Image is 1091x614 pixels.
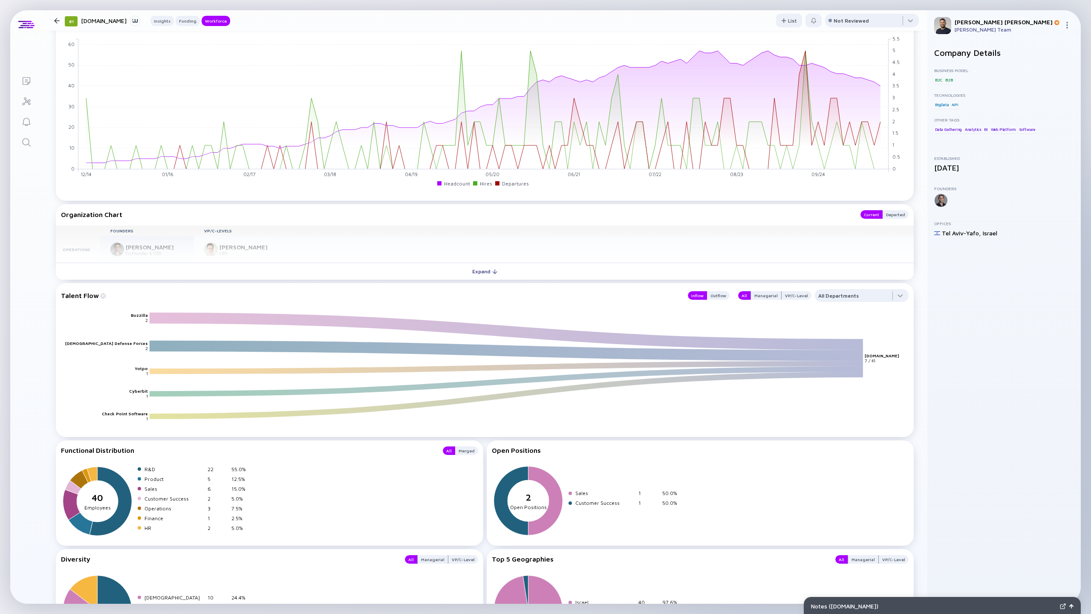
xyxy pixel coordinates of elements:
[144,495,204,502] div: Customer Success
[934,117,1074,122] div: Other Tags
[688,291,707,300] button: Inflow
[144,525,204,531] div: HR
[243,171,255,177] tspan: 02/17
[324,171,336,177] tspan: 03/18
[467,265,502,278] div: Expand
[61,555,396,564] div: Diversity
[934,93,1074,98] div: Technologies
[150,16,174,26] button: Insights
[892,154,900,159] tspan: 0.5
[951,100,959,109] div: API
[448,555,478,564] button: VP/C-Level
[208,525,228,531] div: 2
[1064,22,1071,29] img: Menu
[883,210,909,219] button: Departed
[934,100,950,109] div: BigData
[934,125,963,133] div: Data Gathering
[892,59,900,65] tspan: 4.5
[65,341,148,346] text: [DEMOGRAPHIC_DATA] Defense Forces
[730,171,743,177] tspan: 08/23
[208,466,228,472] div: 22
[782,291,811,300] button: VP/C-Level
[202,17,230,25] div: Workforce
[144,505,204,512] div: Operations
[208,486,228,492] div: 6
[892,47,895,53] tspan: 5
[129,388,148,394] text: Cyberbit
[892,107,899,112] tspan: 2.5
[892,130,898,136] tspan: 1.5
[81,171,92,177] tspan: 12/14
[146,394,148,399] text: 1
[811,602,1056,610] div: Notes ( [DOMAIN_NAME] )
[144,476,204,482] div: Product
[750,291,782,300] button: Managerial
[892,83,899,89] tspan: 3.5
[568,171,580,177] tspan: 06/21
[56,263,914,280] button: Expand
[934,221,1074,226] div: Offices
[892,36,900,41] tspan: 5.5
[455,446,478,455] div: Merged
[776,14,802,27] button: List
[231,505,252,512] div: 7.5%
[942,229,981,237] div: Tel Aviv-Yafo ,
[575,599,635,605] div: Israel
[68,41,75,47] tspan: 60
[231,594,252,601] div: 24.4%
[662,490,683,496] div: 50.0%
[443,446,455,455] button: All
[146,371,148,377] text: 1
[145,318,148,323] text: 2
[865,358,876,363] text: 7 / 41
[964,125,982,133] div: Analytics
[492,446,909,454] div: Open Positions
[983,125,989,133] div: BI
[68,83,75,88] tspan: 40
[485,171,499,177] tspan: 05/20
[934,17,951,34] img: Omer Profile Picture
[1069,604,1074,608] img: Open Notes
[144,594,204,601] div: [DEMOGRAPHIC_DATA]
[955,26,1060,33] div: [PERSON_NAME] Team
[208,495,228,502] div: 2
[934,163,1074,172] div: [DATE]
[990,125,1017,133] div: Web Platform
[955,18,1060,26] div: [PERSON_NAME] [PERSON_NAME]
[146,416,148,421] text: 1
[892,95,895,100] tspan: 3
[934,186,1074,191] div: Founders
[208,594,228,601] div: 10
[738,291,750,300] button: All
[231,515,252,521] div: 2.5%
[649,171,661,177] tspan: 07/22
[10,111,42,131] a: Reminders
[162,171,173,177] tspan: 01/16
[751,291,781,300] div: Managerial
[61,446,434,455] div: Functional Distribution
[65,16,78,26] div: 81
[144,486,204,492] div: Sales
[92,493,103,503] tspan: 40
[144,515,204,521] div: Finance
[405,555,417,564] button: All
[69,145,75,151] tspan: 10
[417,555,448,564] button: Managerial
[707,291,730,300] div: Outflow
[231,476,252,482] div: 12.5%
[934,48,1074,58] h2: Company Details
[1060,603,1066,609] img: Expand Notes
[68,62,75,67] tspan: 50
[892,142,894,148] tspan: 1
[934,230,940,236] img: Israel Flag
[61,289,679,302] div: Talent Flow
[510,504,546,510] tspan: Open Positions
[176,17,200,25] div: Funding
[848,555,878,564] div: Managerial
[525,492,531,503] tspan: 2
